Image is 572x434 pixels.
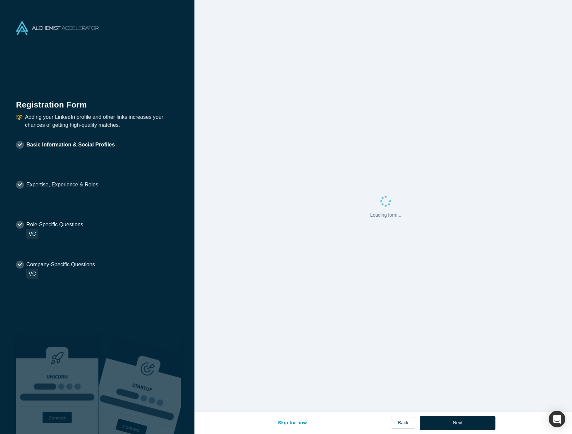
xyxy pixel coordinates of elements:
[391,417,415,429] a: Back
[26,221,83,229] p: Role-Specific Questions
[16,21,99,35] img: Alchemist Accelerator Logo
[16,92,178,111] h1: Registration Form
[26,141,115,149] p: Basic Information & Social Profiles
[26,181,98,189] p: Expertise, Experience & Roles
[26,261,95,269] p: Company-Specific Questions
[99,336,181,434] img: Prism AI
[26,269,38,279] div: VC
[25,113,178,129] p: Adding your LinkedIn profile and other links increases your chances of getting high-quality matches.
[16,336,99,434] img: Robust Technologies
[26,229,38,239] div: VC
[420,416,495,430] button: Next
[271,416,314,430] button: Skip for now
[370,212,401,219] p: Loading form...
